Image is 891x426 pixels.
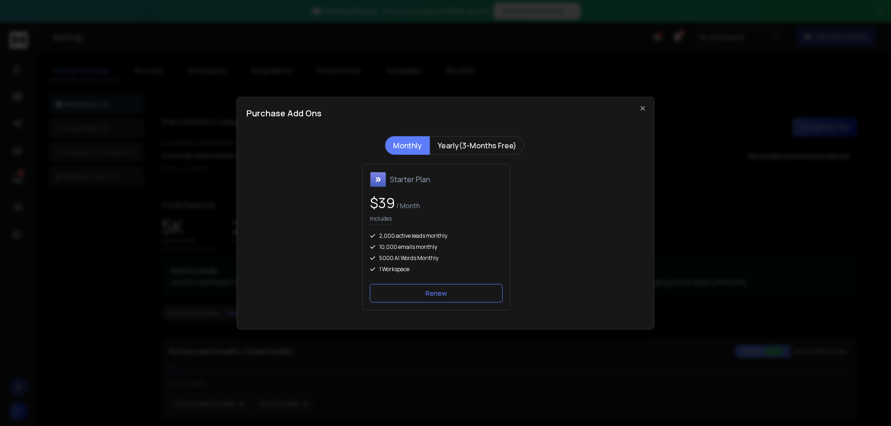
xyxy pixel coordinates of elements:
[370,266,503,273] div: 1 Workspace
[430,136,524,154] button: Yearly(3-Months Free)
[385,136,430,154] button: Monthly
[390,174,430,185] h1: Starter Plan
[370,215,392,225] p: Includes
[246,106,322,119] h1: Purchase Add Ons
[370,232,503,240] div: 2,000 active leads monthly
[857,394,879,416] iframe: Intercom live chat
[370,193,395,212] span: $ 39
[395,201,420,210] span: / Month
[370,254,503,262] div: 5000 AI Words Monthly
[370,243,503,251] div: 10,000 emails monthly
[370,284,503,303] button: Renew
[370,172,386,187] img: Starter Plan icon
